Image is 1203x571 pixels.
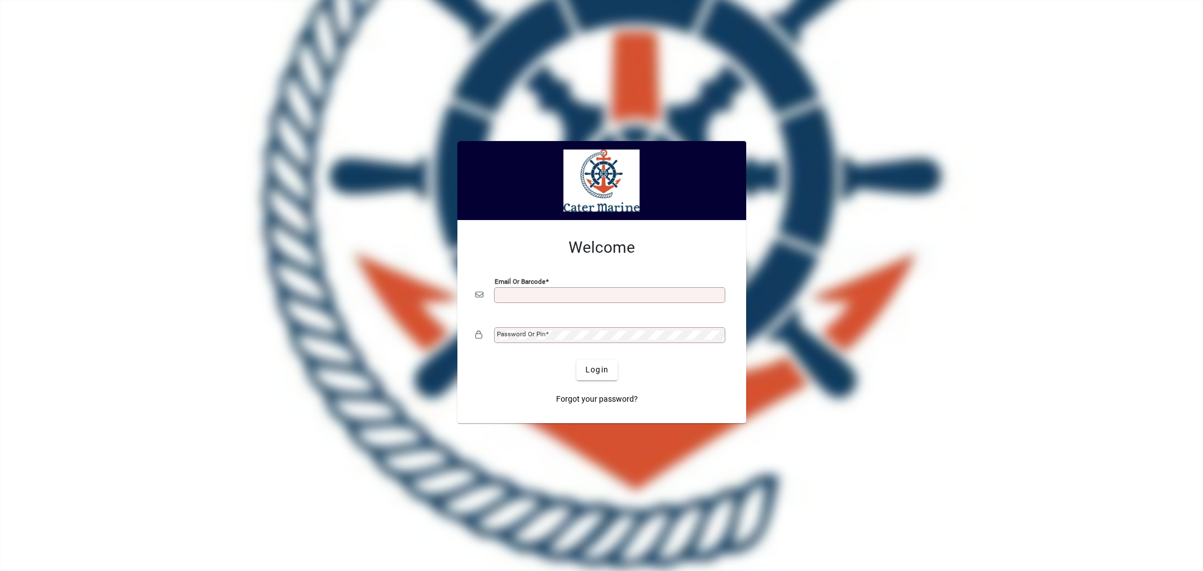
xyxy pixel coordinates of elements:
[556,393,638,405] span: Forgot your password?
[497,330,545,338] mat-label: Password or Pin
[585,364,609,376] span: Login
[495,277,545,285] mat-label: Email or Barcode
[475,238,728,257] h2: Welcome
[552,389,642,410] a: Forgot your password?
[576,360,618,380] button: Login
